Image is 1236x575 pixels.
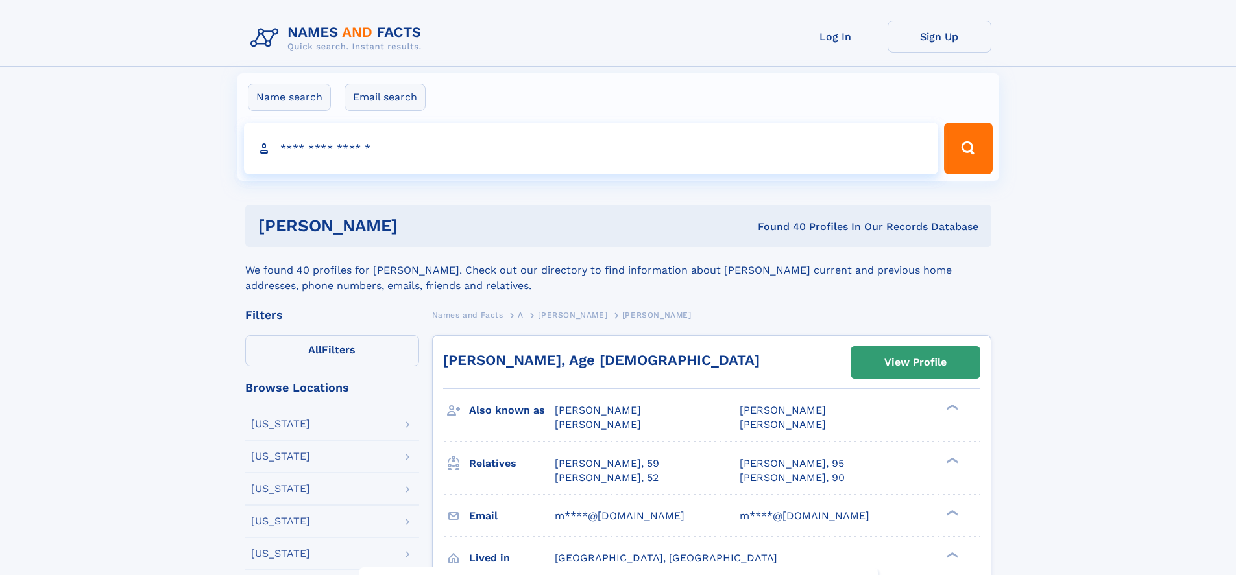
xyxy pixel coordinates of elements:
[943,456,959,464] div: ❯
[251,451,310,462] div: [US_STATE]
[245,247,991,294] div: We found 40 profiles for [PERSON_NAME]. Check out our directory to find information about [PERSON...
[244,123,939,174] input: search input
[538,307,607,323] a: [PERSON_NAME]
[518,307,524,323] a: A
[469,547,555,569] h3: Lived in
[740,456,844,471] a: [PERSON_NAME], 95
[622,311,692,320] span: [PERSON_NAME]
[555,552,777,564] span: [GEOGRAPHIC_DATA], [GEOGRAPHIC_DATA]
[851,347,980,378] a: View Profile
[888,21,991,53] a: Sign Up
[555,418,641,430] span: [PERSON_NAME]
[784,21,888,53] a: Log In
[469,399,555,421] h3: Also known as
[469,505,555,527] h3: Email
[555,404,641,416] span: [PERSON_NAME]
[245,21,432,56] img: Logo Names and Facts
[251,484,310,494] div: [US_STATE]
[248,84,331,111] label: Name search
[258,218,578,234] h1: [PERSON_NAME]
[555,456,659,471] a: [PERSON_NAME], 59
[577,220,978,234] div: Found 40 Profiles In Our Records Database
[518,311,524,320] span: A
[740,471,845,485] a: [PERSON_NAME], 90
[432,307,503,323] a: Names and Facts
[251,548,310,559] div: [US_STATE]
[469,452,555,475] h3: Relatives
[308,344,322,356] span: All
[884,347,947,377] div: View Profile
[555,471,659,485] a: [PERSON_NAME], 52
[538,311,607,320] span: [PERSON_NAME]
[443,352,760,368] a: [PERSON_NAME], Age [DEMOGRAPHIC_DATA]
[251,516,310,526] div: [US_STATE]
[245,382,419,393] div: Browse Locations
[943,508,959,517] div: ❯
[943,403,959,412] div: ❯
[740,404,826,416] span: [PERSON_NAME]
[245,335,419,366] label: Filters
[944,123,992,174] button: Search Button
[345,84,426,111] label: Email search
[943,550,959,559] div: ❯
[245,309,419,321] div: Filters
[740,418,826,430] span: [PERSON_NAME]
[251,419,310,429] div: [US_STATE]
